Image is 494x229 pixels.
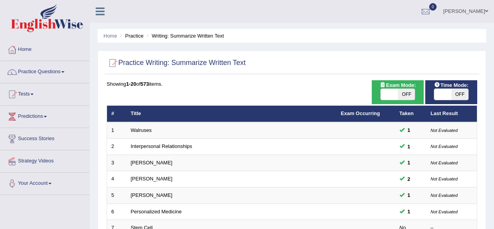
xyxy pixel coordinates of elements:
h2: Practice Writing: Summarize Written Text [107,57,246,69]
a: Home [103,33,117,39]
a: Walruses [131,127,152,133]
a: Predictions [0,106,89,125]
td: 3 [107,155,127,171]
small: Not Evaluated [431,144,458,149]
th: Title [127,106,337,122]
span: Time Mode: [431,81,472,89]
a: Practice Questions [0,61,89,81]
a: [PERSON_NAME] [131,160,173,166]
small: Not Evaluated [431,128,458,133]
span: 0 [429,3,437,11]
span: You can still take this question [405,126,414,134]
td: 4 [107,171,127,188]
th: Last Result [426,106,477,122]
th: Taken [395,106,426,122]
a: Your Account [0,173,89,192]
b: 573 [141,81,149,87]
li: Practice [118,32,143,40]
a: Interpersonal Relationships [131,143,193,149]
small: Not Evaluated [431,177,458,181]
th: # [107,106,127,122]
div: Showing of items. [107,80,477,88]
span: OFF [398,89,415,100]
span: OFF [451,89,469,100]
small: Not Evaluated [431,193,458,198]
span: You can still take this question [405,175,414,183]
span: You can still take this question [405,207,414,216]
div: Show exams occurring in exams [372,80,424,104]
td: 5 [107,188,127,204]
td: 2 [107,139,127,155]
span: Exam Mode: [377,81,419,89]
a: [PERSON_NAME] [131,176,173,182]
a: Exam Occurring [341,110,380,116]
a: Tests [0,83,89,103]
a: [PERSON_NAME] [131,192,173,198]
span: You can still take this question [405,191,414,199]
span: You can still take this question [405,159,414,167]
a: Success Stories [0,128,89,148]
td: 6 [107,204,127,220]
td: 1 [107,122,127,139]
b: 1-20 [126,81,136,87]
a: Personalized Medicine [131,209,182,215]
li: Writing: Summarize Written Text [145,32,224,40]
span: You can still take this question [405,142,414,151]
a: Strategy Videos [0,150,89,170]
small: Not Evaluated [431,209,458,214]
small: Not Evaluated [431,160,458,165]
a: Home [0,39,89,58]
